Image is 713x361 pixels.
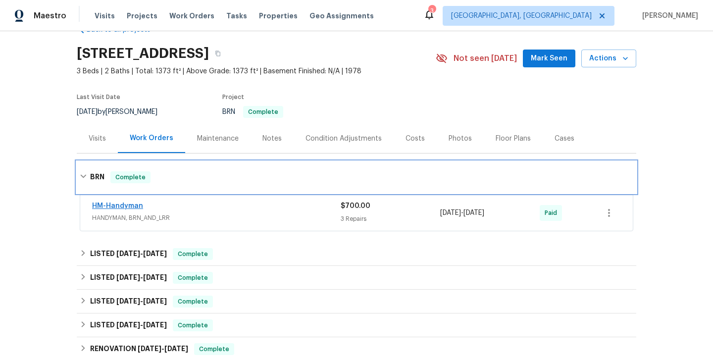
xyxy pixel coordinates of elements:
[589,52,628,65] span: Actions
[174,320,212,330] span: Complete
[174,297,212,307] span: Complete
[143,274,167,281] span: [DATE]
[555,134,574,144] div: Cases
[209,45,227,62] button: Copy Address
[130,133,173,143] div: Work Orders
[90,296,167,308] h6: LISTED
[174,249,212,259] span: Complete
[116,321,167,328] span: -
[531,52,567,65] span: Mark Seen
[451,11,592,21] span: [GEOGRAPHIC_DATA], [GEOGRAPHIC_DATA]
[77,337,636,361] div: RENOVATION [DATE]-[DATE]Complete
[34,11,66,21] span: Maestro
[116,298,167,305] span: -
[222,94,244,100] span: Project
[197,134,239,144] div: Maintenance
[90,319,167,331] h6: LISTED
[309,11,374,21] span: Geo Assignments
[581,50,636,68] button: Actions
[77,313,636,337] div: LISTED [DATE]-[DATE]Complete
[463,209,484,216] span: [DATE]
[127,11,157,21] span: Projects
[638,11,698,21] span: [PERSON_NAME]
[77,290,636,313] div: LISTED [DATE]-[DATE]Complete
[496,134,531,144] div: Floor Plans
[440,209,461,216] span: [DATE]
[174,273,212,283] span: Complete
[259,11,298,21] span: Properties
[77,161,636,193] div: BRN Complete
[449,134,472,144] div: Photos
[222,108,283,115] span: BRN
[244,109,282,115] span: Complete
[143,321,167,328] span: [DATE]
[428,6,435,16] div: 3
[90,171,104,183] h6: BRN
[262,134,282,144] div: Notes
[92,203,143,209] a: HM-Handyman
[306,134,382,144] div: Condition Adjustments
[77,49,209,58] h2: [STREET_ADDRESS]
[138,345,161,352] span: [DATE]
[143,298,167,305] span: [DATE]
[77,66,436,76] span: 3 Beds | 2 Baths | Total: 1373 ft² | Above Grade: 1373 ft² | Basement Finished: N/A | 1978
[77,108,98,115] span: [DATE]
[164,345,188,352] span: [DATE]
[89,134,106,144] div: Visits
[440,208,484,218] span: -
[226,12,247,19] span: Tasks
[195,344,233,354] span: Complete
[116,274,167,281] span: -
[95,11,115,21] span: Visits
[406,134,425,144] div: Costs
[90,248,167,260] h6: LISTED
[341,214,440,224] div: 3 Repairs
[341,203,370,209] span: $700.00
[116,298,140,305] span: [DATE]
[116,250,167,257] span: -
[116,250,140,257] span: [DATE]
[143,250,167,257] span: [DATE]
[77,242,636,266] div: LISTED [DATE]-[DATE]Complete
[92,213,341,223] span: HANDYMAN, BRN_AND_LRR
[116,274,140,281] span: [DATE]
[169,11,214,21] span: Work Orders
[116,321,140,328] span: [DATE]
[77,106,169,118] div: by [PERSON_NAME]
[454,53,517,63] span: Not seen [DATE]
[523,50,575,68] button: Mark Seen
[545,208,561,218] span: Paid
[138,345,188,352] span: -
[90,343,188,355] h6: RENOVATION
[90,272,167,284] h6: LISTED
[77,266,636,290] div: LISTED [DATE]-[DATE]Complete
[77,94,120,100] span: Last Visit Date
[111,172,150,182] span: Complete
